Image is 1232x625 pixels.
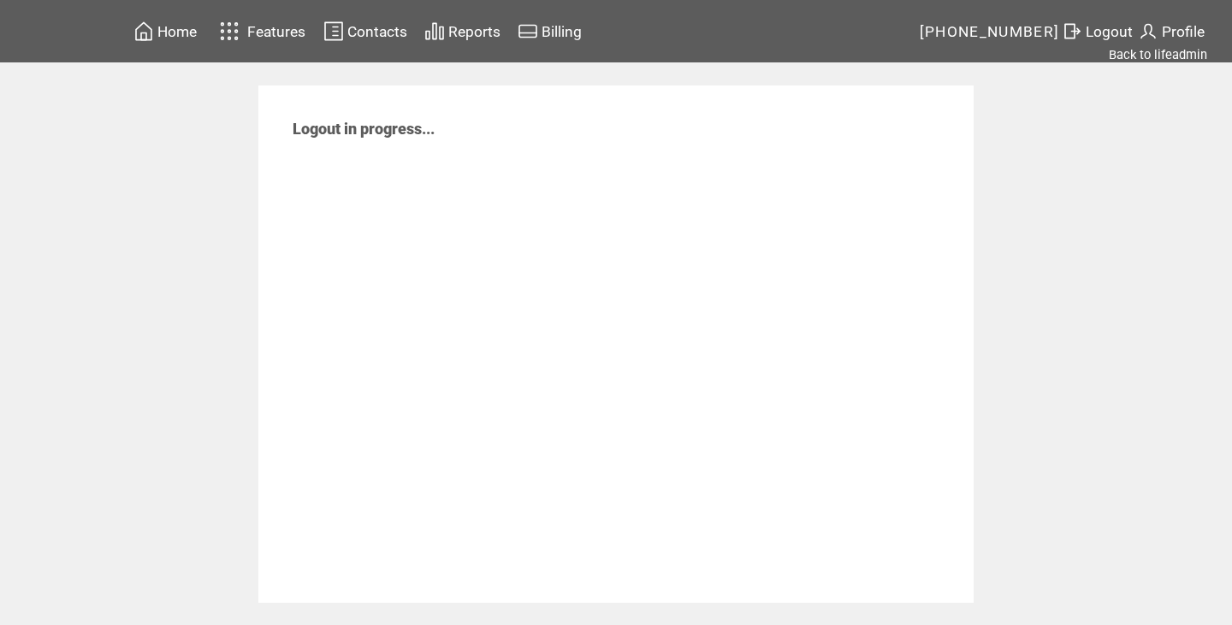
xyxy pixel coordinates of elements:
img: features.svg [215,17,245,45]
img: home.svg [133,21,154,42]
span: Contacts [347,23,407,40]
img: contacts.svg [323,21,344,42]
a: Features [212,15,309,48]
span: Features [247,23,305,40]
img: creidtcard.svg [518,21,538,42]
span: Logout in progress... [293,120,435,138]
a: Contacts [321,18,410,44]
a: Logout [1059,18,1135,44]
span: Billing [542,23,582,40]
a: Home [131,18,199,44]
a: Profile [1135,18,1207,44]
span: Profile [1162,23,1205,40]
img: chart.svg [424,21,445,42]
span: Logout [1086,23,1133,40]
span: [PHONE_NUMBER] [920,23,1060,40]
a: Billing [515,18,584,44]
span: Home [157,23,197,40]
a: Back to lifeadmin [1109,47,1207,62]
img: exit.svg [1062,21,1082,42]
span: Reports [448,23,500,40]
img: profile.svg [1138,21,1158,42]
a: Reports [422,18,503,44]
